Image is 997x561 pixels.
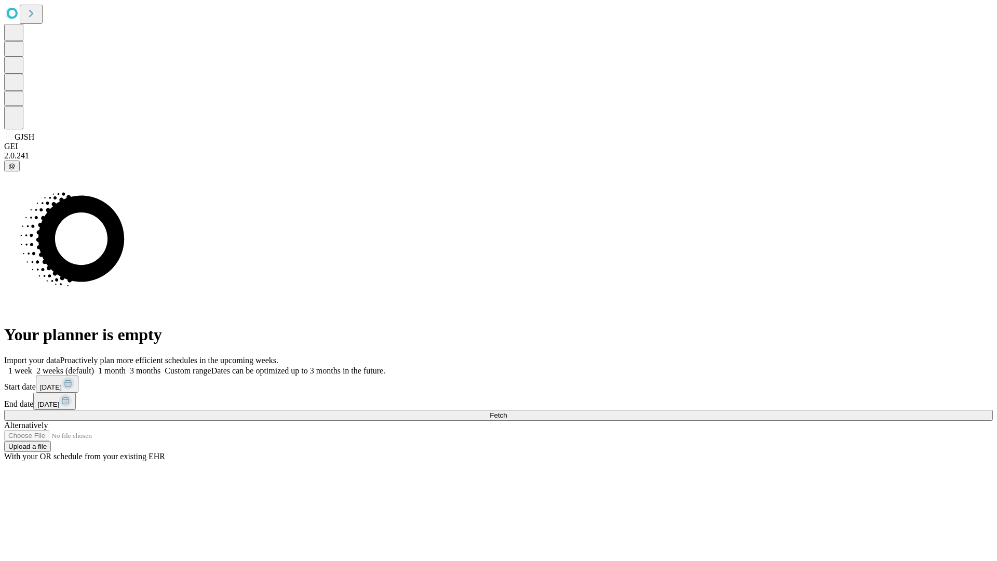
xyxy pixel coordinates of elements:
span: Alternatively [4,421,48,430]
button: Fetch [4,410,993,421]
h1: Your planner is empty [4,325,993,344]
button: @ [4,161,20,171]
button: [DATE] [33,393,76,410]
span: [DATE] [37,400,59,408]
span: @ [8,162,16,170]
span: 2 weeks (default) [36,366,94,375]
span: Fetch [490,411,507,419]
span: [DATE] [40,383,62,391]
div: GEI [4,142,993,151]
div: 2.0.241 [4,151,993,161]
span: 1 week [8,366,32,375]
span: With your OR schedule from your existing EHR [4,452,165,461]
span: GJSH [15,132,34,141]
span: Custom range [165,366,211,375]
span: Import your data [4,356,60,365]
span: Proactively plan more efficient schedules in the upcoming weeks. [60,356,278,365]
span: 1 month [98,366,126,375]
button: Upload a file [4,441,51,452]
span: 3 months [130,366,160,375]
div: Start date [4,376,993,393]
div: End date [4,393,993,410]
span: Dates can be optimized up to 3 months in the future. [211,366,385,375]
button: [DATE] [36,376,78,393]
